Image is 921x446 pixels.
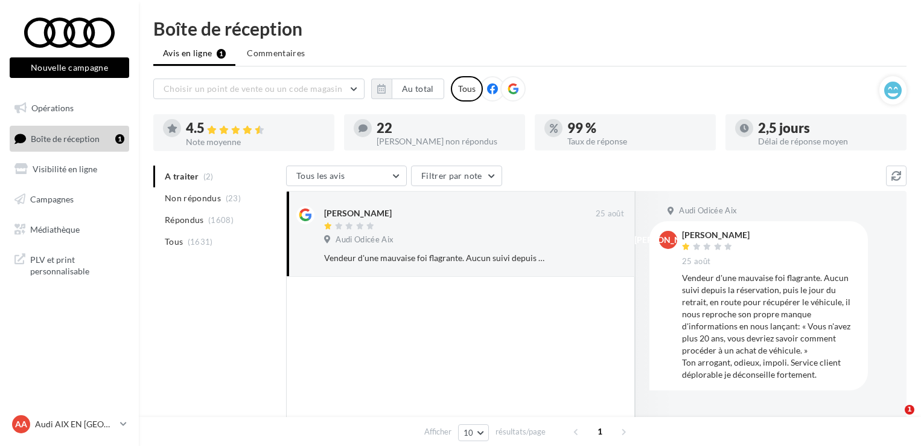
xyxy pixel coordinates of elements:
span: 1 [590,422,610,441]
span: 25 août [596,208,624,219]
div: 99 % [567,121,706,135]
span: Opérations [31,103,74,113]
button: Au total [392,79,444,99]
button: Filtrer par note [411,166,502,186]
a: Visibilité en ligne [7,157,132,182]
span: Audi Odicée Aix [679,205,737,216]
div: [PERSON_NAME] [324,207,392,219]
span: [PERSON_NAME] [634,234,702,246]
button: Nouvelle campagne [10,57,129,78]
span: PLV et print personnalisable [30,251,124,277]
div: 22 [377,121,515,135]
span: Médiathèque [30,224,80,234]
span: (1608) [208,215,234,225]
div: Vendeur d'une mauvaise foi flagrante. Aucun suivi depuis la réservation, puis le jour du retrait,... [324,252,546,264]
a: Boîte de réception1 [7,126,132,152]
a: AA Audi AIX EN [GEOGRAPHIC_DATA] [10,413,129,436]
span: (23) [226,193,241,203]
span: Visibilité en ligne [33,164,97,174]
span: Choisir un point de vente ou un code magasin [164,83,342,94]
a: Médiathèque [7,217,132,242]
div: [PERSON_NAME] non répondus [377,137,515,146]
span: Répondus [165,214,204,226]
span: AA [15,418,27,430]
button: Au total [371,79,444,99]
span: Tous les avis [296,170,345,181]
div: Délai de réponse moyen [758,137,897,146]
span: Campagnes [30,194,74,204]
div: Tous [451,76,483,102]
span: 1 [905,405,914,415]
p: Audi AIX EN [GEOGRAPHIC_DATA] [35,418,115,430]
span: Non répondus [165,192,221,204]
span: 10 [464,428,474,438]
div: [PERSON_NAME] [682,231,750,239]
button: Choisir un point de vente ou un code magasin [153,79,365,99]
span: (1631) [188,237,213,247]
div: Boîte de réception [153,19,907,37]
span: Tous [165,236,183,248]
span: résultats/page [496,426,546,438]
span: Audi Odicée Aix [336,234,394,245]
div: 4.5 [186,121,325,135]
span: Commentaires [247,47,305,59]
div: Taux de réponse [567,137,706,146]
button: 10 [458,424,489,441]
div: 1 [115,134,124,144]
a: Campagnes [7,187,132,212]
button: Tous les avis [286,166,407,186]
a: PLV et print personnalisable [7,247,132,282]
a: Opérations [7,95,132,121]
span: Boîte de réception [31,133,100,143]
span: Afficher [424,426,451,438]
div: Note moyenne [186,138,325,146]
span: 25 août [682,256,710,267]
iframe: Intercom live chat [880,405,909,434]
div: Vendeur d'une mauvaise foi flagrante. Aucun suivi depuis la réservation, puis le jour du retrait,... [682,272,858,381]
div: 2,5 jours [758,121,897,135]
